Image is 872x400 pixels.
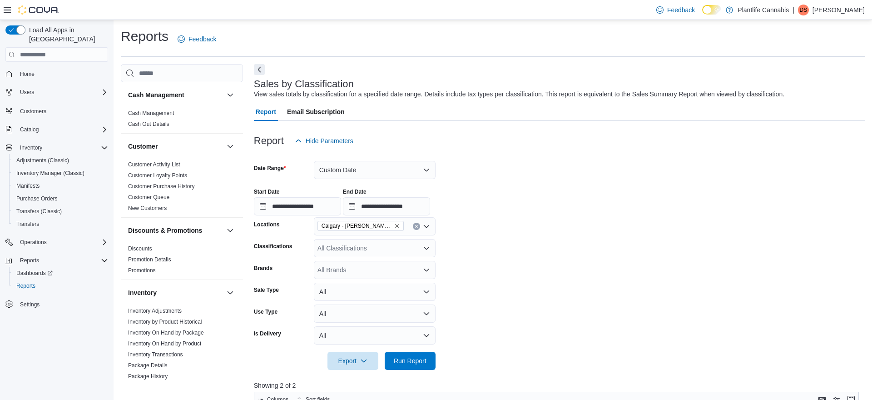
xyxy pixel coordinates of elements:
[16,299,43,310] a: Settings
[16,270,53,277] span: Dashboards
[128,110,174,117] span: Cash Management
[128,161,180,168] a: Customer Activity List
[5,64,108,335] nav: Complex example
[813,5,865,15] p: [PERSON_NAME]
[16,87,38,98] button: Users
[128,226,223,235] button: Discounts & Promotions
[9,154,112,167] button: Adjustments (Classic)
[13,206,65,217] a: Transfers (Classic)
[9,205,112,218] button: Transfers (Classic)
[738,5,789,15] p: Plantlife Cannabis
[16,182,40,190] span: Manifests
[225,141,236,152] button: Customer
[254,286,279,294] label: Sale Type
[314,305,436,323] button: All
[254,135,284,146] h3: Report
[16,124,108,135] span: Catalog
[667,5,695,15] span: Feedback
[254,330,281,337] label: Is Delivery
[128,373,168,380] a: Package History
[314,326,436,345] button: All
[254,308,277,315] label: Use Type
[343,197,430,215] input: Press the down key to open a popover containing a calendar.
[13,155,108,166] span: Adjustments (Classic)
[9,267,112,280] a: Dashboards
[128,340,201,347] span: Inventory On Hand by Product
[254,265,272,272] label: Brands
[13,219,43,230] a: Transfers
[9,280,112,292] button: Reports
[16,195,58,202] span: Purchase Orders
[423,245,430,252] button: Open list of options
[9,192,112,205] button: Purchase Orders
[13,180,108,191] span: Manifests
[128,245,152,252] a: Discounts
[128,183,195,190] a: Customer Purchase History
[16,255,43,266] button: Reports
[13,280,108,291] span: Reports
[13,193,61,204] a: Purchase Orders
[13,268,108,279] span: Dashboards
[702,5,721,15] input: Dark Mode
[16,69,38,80] a: Home
[128,308,182,314] a: Inventory Adjustments
[128,330,204,336] a: Inventory On Hand by Package
[9,218,112,230] button: Transfers
[322,221,392,230] span: Calgary - [PERSON_NAME] Regional
[2,86,112,99] button: Users
[314,161,436,179] button: Custom Date
[128,194,169,201] span: Customer Queue
[128,110,174,116] a: Cash Management
[287,103,345,121] span: Email Subscription
[128,351,183,358] span: Inventory Transactions
[128,142,158,151] h3: Customer
[128,172,187,179] a: Customer Loyalty Points
[2,141,112,154] button: Inventory
[13,206,108,217] span: Transfers (Classic)
[225,90,236,100] button: Cash Management
[16,220,39,228] span: Transfers
[16,87,108,98] span: Users
[128,194,169,200] a: Customer Queue
[128,373,168,380] span: Package History
[174,30,220,48] a: Feedback
[16,106,50,117] a: Customers
[798,5,809,15] div: Dorothy Szczepanski
[327,352,378,370] button: Export
[128,319,202,325] a: Inventory by Product Historical
[306,136,353,145] span: Hide Parameters
[13,168,108,179] span: Inventory Manager (Classic)
[793,5,794,15] p: |
[20,257,39,264] span: Reports
[128,256,171,263] a: Promotion Details
[16,237,108,248] span: Operations
[394,356,426,365] span: Run Report
[128,142,223,151] button: Customer
[423,266,430,274] button: Open list of options
[2,298,112,311] button: Settings
[128,205,167,211] a: New Customers
[16,157,69,164] span: Adjustments (Classic)
[20,70,35,78] span: Home
[291,132,357,150] button: Hide Parameters
[128,351,183,358] a: Inventory Transactions
[385,352,436,370] button: Run Report
[254,243,292,250] label: Classifications
[314,283,436,301] button: All
[13,180,43,191] a: Manifests
[333,352,373,370] span: Export
[20,126,39,133] span: Catalog
[20,144,42,151] span: Inventory
[254,197,341,215] input: Press the down key to open a popover containing a calendar.
[16,255,108,266] span: Reports
[128,288,223,297] button: Inventory
[128,362,168,369] span: Package Details
[20,108,46,115] span: Customers
[16,124,42,135] button: Catalog
[2,123,112,136] button: Catalog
